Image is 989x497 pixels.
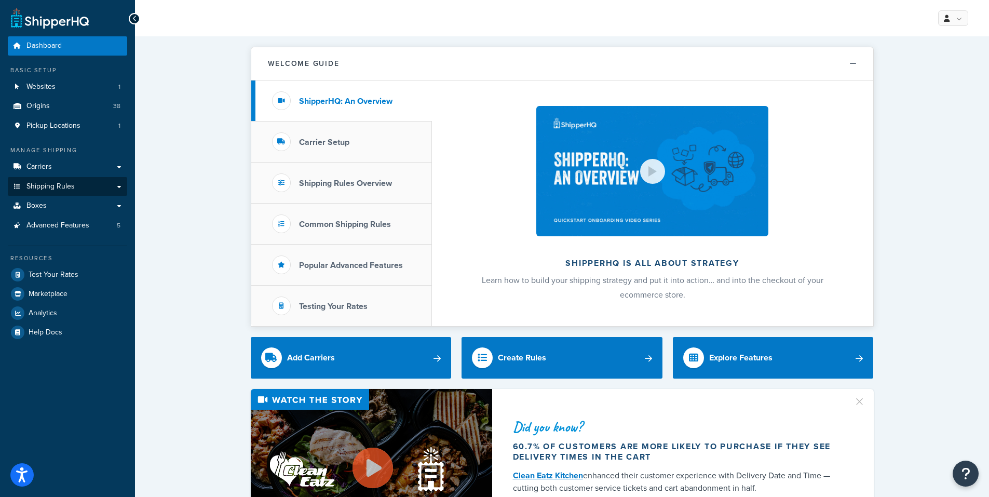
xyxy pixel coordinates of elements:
[498,351,546,365] div: Create Rules
[26,83,56,91] span: Websites
[251,337,452,379] a: Add Carriers
[8,254,127,263] div: Resources
[299,138,349,147] h3: Carrier Setup
[513,469,841,494] div: enhanced their customer experience with Delivery Date and Time — cutting both customer service ti...
[29,328,62,337] span: Help Docs
[513,420,841,434] div: Did you know?
[26,102,50,111] span: Origins
[29,290,67,299] span: Marketplace
[26,221,89,230] span: Advanced Features
[118,83,120,91] span: 1
[26,163,52,171] span: Carriers
[709,351,773,365] div: Explore Features
[953,461,979,487] button: Open Resource Center
[299,261,403,270] h3: Popular Advanced Features
[8,285,127,303] a: Marketplace
[462,337,662,379] a: Create Rules
[8,157,127,177] a: Carriers
[8,216,127,235] a: Advanced Features5
[8,77,127,97] a: Websites1
[287,351,335,365] div: Add Carriers
[8,66,127,75] div: Basic Setup
[8,116,127,136] a: Pickup Locations1
[117,221,120,230] span: 5
[459,259,846,268] h2: ShipperHQ is all about strategy
[26,202,47,210] span: Boxes
[8,196,127,216] a: Boxes
[8,97,127,116] a: Origins38
[29,309,57,318] span: Analytics
[299,97,392,106] h3: ShipperHQ: An Overview
[536,106,768,236] img: ShipperHQ is all about strategy
[8,323,127,342] a: Help Docs
[8,97,127,116] li: Origins
[26,122,80,130] span: Pickup Locations
[8,265,127,284] a: Test Your Rates
[8,146,127,155] div: Manage Shipping
[8,36,127,56] a: Dashboard
[29,271,78,279] span: Test Your Rates
[251,47,873,80] button: Welcome Guide
[8,177,127,196] a: Shipping Rules
[299,302,368,311] h3: Testing Your Rates
[268,60,340,68] h2: Welcome Guide
[482,274,823,301] span: Learn how to build your shipping strategy and put it into action… and into the checkout of your e...
[113,102,120,111] span: 38
[513,441,841,462] div: 60.7% of customers are more likely to purchase if they see delivery times in the cart
[513,469,583,481] a: Clean Eatz Kitchen
[8,77,127,97] li: Websites
[8,304,127,323] a: Analytics
[8,116,127,136] li: Pickup Locations
[299,220,391,229] h3: Common Shipping Rules
[8,216,127,235] li: Advanced Features
[26,42,62,50] span: Dashboard
[673,337,874,379] a: Explore Features
[118,122,120,130] span: 1
[299,179,392,188] h3: Shipping Rules Overview
[26,182,75,191] span: Shipping Rules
